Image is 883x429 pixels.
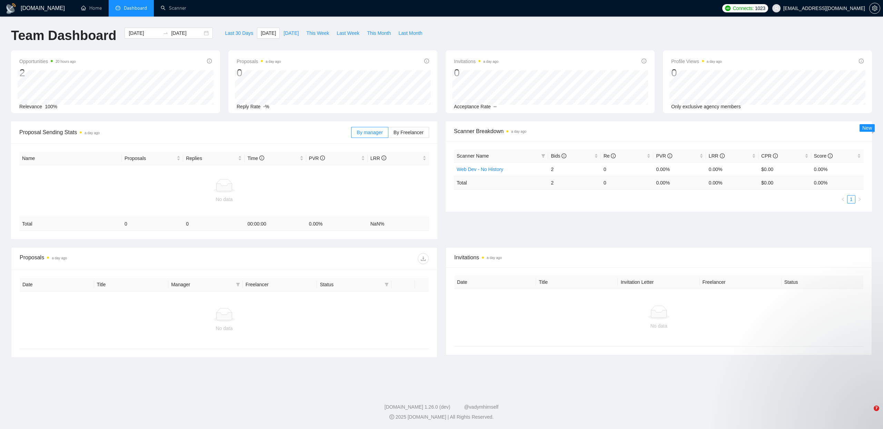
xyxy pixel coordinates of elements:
td: 0.00 % [653,176,706,189]
th: Invitation Letter [618,276,700,289]
span: Only exclusive agency members [671,104,741,109]
span: 100% [45,104,57,109]
td: 0.00% [706,162,758,176]
td: Total [19,217,122,231]
span: Scanner Name [457,153,489,159]
td: 00:00:00 [245,217,306,231]
button: This Month [363,28,395,39]
time: a day ago [511,130,526,133]
span: info-circle [859,59,864,63]
td: 0.00 % [306,217,368,231]
button: Last Month [395,28,426,39]
span: info-circle [773,153,778,158]
button: setting [869,3,880,14]
span: Last Month [398,29,422,37]
span: Acceptance Rate [454,104,491,109]
span: info-circle [828,153,833,158]
span: info-circle [720,153,725,158]
td: $0.00 [758,162,811,176]
img: upwork-logo.png [725,6,731,11]
td: NaN % [368,217,429,231]
span: LRR [709,153,725,159]
span: Dashboard [124,5,147,11]
span: 7 [874,406,879,411]
span: dashboard [116,6,120,10]
span: filter [236,282,240,287]
span: -- [494,104,497,109]
th: Manager [168,278,243,291]
span: Reply Rate [237,104,260,109]
span: left [841,197,845,201]
span: Invitations [454,57,498,66]
time: a day ago [85,131,100,135]
span: Manager [171,281,233,288]
th: Date [454,276,536,289]
th: Title [536,276,618,289]
a: [DOMAIN_NAME] 1.26.0 (dev) [385,404,450,410]
td: 0 [601,162,653,176]
time: a day ago [483,60,498,63]
span: Proposals [237,57,281,66]
div: 2025 [DOMAIN_NAME] | All Rights Reserved. [6,413,877,421]
span: info-circle [642,59,646,63]
span: By Freelancer [394,130,424,135]
td: 0 [183,217,245,231]
button: Last Week [333,28,363,39]
span: Connects: [733,4,753,12]
span: Time [247,156,264,161]
span: filter [235,279,241,290]
time: a day ago [52,256,67,260]
img: logo [6,3,17,14]
span: Proposals [125,154,175,162]
div: No data [22,196,426,203]
span: user [774,6,779,11]
span: Invitations [454,253,863,262]
span: This Week [306,29,329,37]
span: LRR [370,156,386,161]
time: a day ago [487,256,502,260]
span: swap-right [163,30,168,36]
li: Next Page [855,195,864,203]
td: 2 [548,176,601,189]
div: No data [25,325,423,332]
span: New [862,125,872,131]
time: a day ago [707,60,722,63]
span: Opportunities [19,57,76,66]
span: download [418,256,428,261]
td: $ 0.00 [758,176,811,189]
span: filter [540,151,547,161]
span: Bids [551,153,566,159]
td: 0 [601,176,653,189]
a: Web Dev - No History [457,167,503,172]
button: left [839,195,847,203]
button: right [855,195,864,203]
span: info-circle [562,153,566,158]
a: @vadymhimself [464,404,498,410]
a: 1 [847,196,855,203]
a: homeHome [81,5,102,11]
span: By manager [357,130,383,135]
span: CPR [761,153,777,159]
span: info-circle [424,59,429,63]
button: download [418,253,429,264]
div: 0 [237,66,281,79]
th: Name [19,152,122,165]
button: [DATE] [280,28,302,39]
td: 0 [122,217,183,231]
th: Replies [183,152,245,165]
time: 20 hours ago [56,60,76,63]
span: setting [870,6,880,11]
span: [DATE] [284,29,299,37]
span: 1023 [755,4,765,12]
span: This Month [367,29,391,37]
td: 0.00% [811,162,864,176]
div: 0 [671,66,722,79]
td: 0.00 % [811,176,864,189]
span: filter [385,282,389,287]
time: a day ago [266,60,281,63]
th: Freelancer [243,278,317,291]
a: searchScanner [161,5,186,11]
div: 0 [454,66,498,79]
span: -% [263,104,269,109]
th: Freelancer [700,276,782,289]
